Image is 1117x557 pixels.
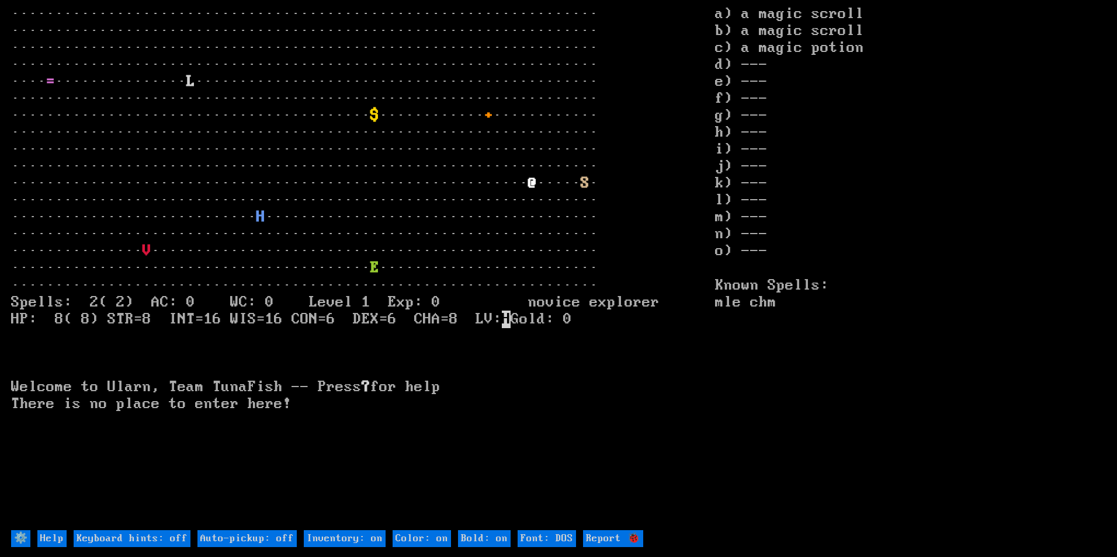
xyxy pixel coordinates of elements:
[370,107,379,124] font: $
[370,259,379,277] font: E
[186,73,195,90] font: L
[362,378,370,396] b: ?
[11,6,715,530] larn: ··································································· ·····························...
[502,311,511,328] mark: H
[143,242,151,260] font: V
[484,107,493,124] font: +
[74,530,190,547] input: Keyboard hints: off
[197,530,297,547] input: Auto-pickup: off
[46,73,55,90] font: =
[393,530,451,547] input: Color: on
[715,6,1106,530] stats: a) a magic scroll b) a magic scroll c) a magic potion d) --- e) --- f) --- g) --- h) --- i) --- j...
[528,175,537,192] font: @
[11,530,30,547] input: ⚙️
[256,208,265,226] font: H
[583,530,643,547] input: Report 🐞
[37,530,67,547] input: Help
[581,175,589,192] font: S
[304,530,386,547] input: Inventory: on
[518,530,576,547] input: Font: DOS
[458,530,511,547] input: Bold: on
